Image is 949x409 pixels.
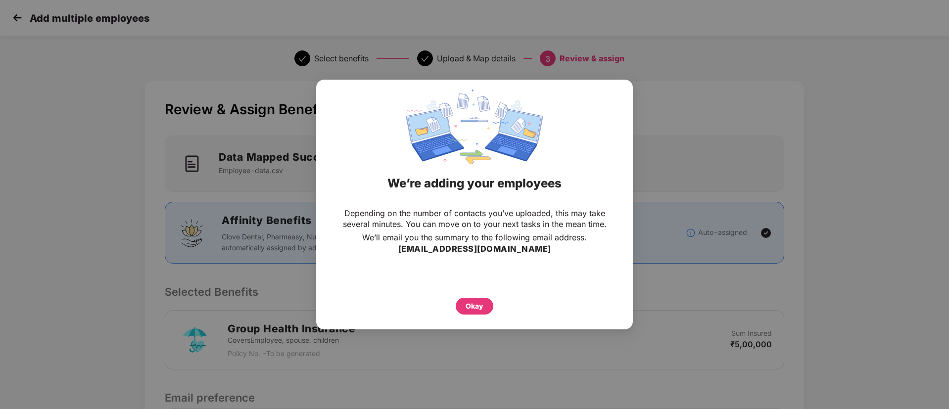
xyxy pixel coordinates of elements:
p: Depending on the number of contacts you’ve uploaded, this may take several minutes. You can move ... [336,208,613,229]
img: svg+xml;base64,PHN2ZyBpZD0iRGF0YV9zeW5jaW5nIiB4bWxucz0iaHR0cDovL3d3dy53My5vcmcvMjAwMC9zdmciIHdpZH... [406,90,543,164]
h3: [EMAIL_ADDRESS][DOMAIN_NAME] [398,243,551,256]
div: Okay [466,301,483,312]
div: We’re adding your employees [329,164,620,203]
p: We’ll email you the summary to the following email address. [362,232,587,243]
